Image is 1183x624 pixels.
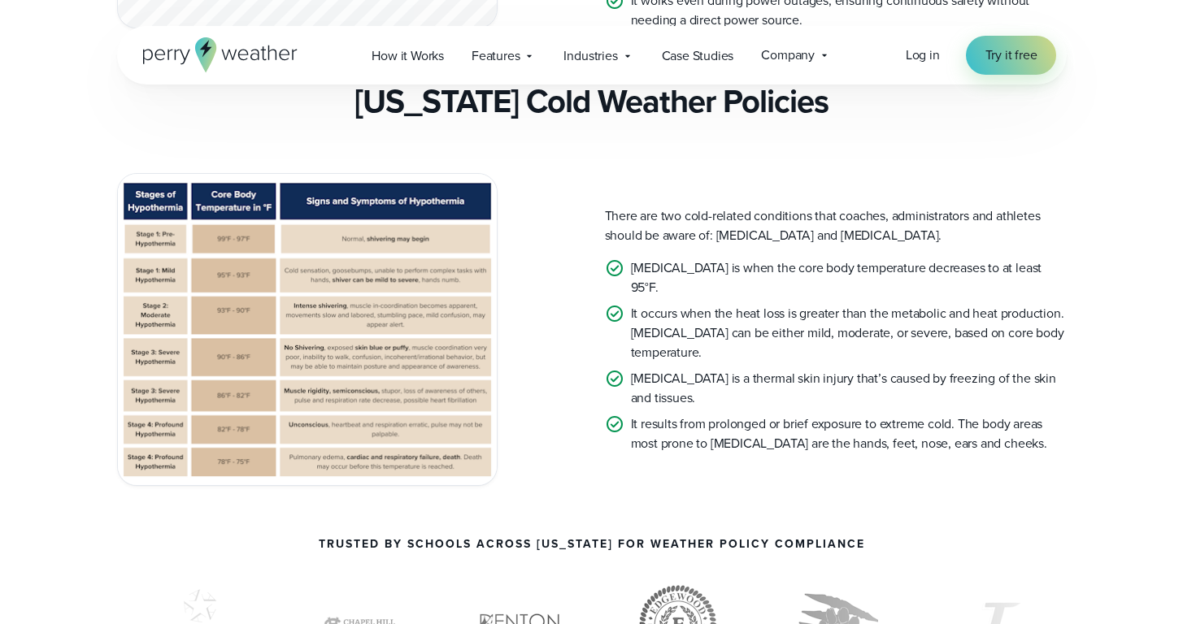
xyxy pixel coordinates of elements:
span: Log in [906,45,940,64]
h4: Trusted by Schools Across [US_STATE] for Weather Policy Compliance [319,538,865,551]
span: Try it free [985,45,1037,65]
img: Hypothermia Types Weather policy texas state weather policies [118,174,497,485]
p: It results from prolonged or brief exposure to extreme cold. The body areas most prone to [MEDICA... [631,414,1067,453]
a: Log in [906,45,940,65]
a: Try it free [966,36,1057,75]
a: How it Works [358,39,458,72]
a: Case Studies [648,39,748,72]
span: Case Studies [662,46,734,66]
p: [MEDICAL_DATA] is when the core body temperature decreases to at least 95°F. [631,258,1067,297]
span: How it Works [372,46,444,66]
p: [MEDICAL_DATA] is a thermal skin injury that’s caused by freezing of the skin and tissues. [631,369,1067,408]
h3: [US_STATE] Cold Weather Policies [354,82,829,121]
span: Features [472,46,520,66]
p: There are two cold-related conditions that coaches, administrators and athletes should be aware o... [605,206,1067,245]
p: It occurs when the heat loss is greater than the metabolic and heat production. [MEDICAL_DATA] ca... [631,304,1067,362]
span: Company [761,45,815,65]
span: Industries [563,46,617,66]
